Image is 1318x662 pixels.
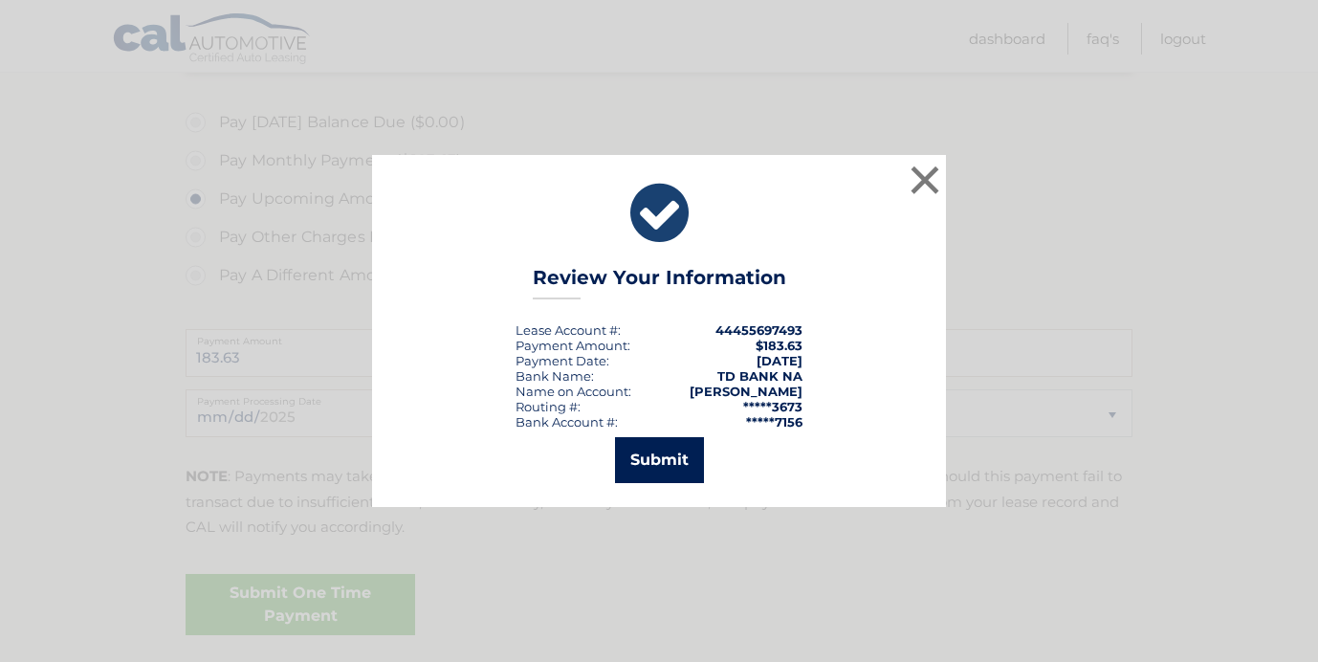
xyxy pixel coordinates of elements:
[516,399,581,414] div: Routing #:
[516,414,618,430] div: Bank Account #:
[516,338,630,353] div: Payment Amount:
[756,338,802,353] span: $183.63
[516,384,631,399] div: Name on Account:
[516,368,594,384] div: Bank Name:
[516,322,621,338] div: Lease Account #:
[533,266,786,299] h3: Review Your Information
[717,368,802,384] strong: TD BANK NA
[906,161,944,199] button: ×
[690,384,802,399] strong: [PERSON_NAME]
[516,353,606,368] span: Payment Date
[757,353,802,368] span: [DATE]
[516,353,609,368] div: :
[715,322,802,338] strong: 44455697493
[615,437,704,483] button: Submit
